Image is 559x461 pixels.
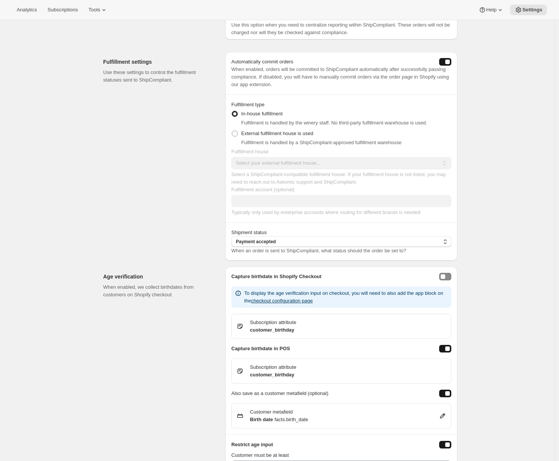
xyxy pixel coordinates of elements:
[231,58,293,66] p: Automatically commit orders
[231,149,269,154] span: Fulfillment house
[103,273,213,280] h2: Age verification
[250,363,296,371] p: Subscription attribute
[231,209,420,215] span: Typically only used by enterprise accounts where routing for different brands is needed
[84,5,112,15] button: Tools
[250,408,308,416] p: Customer metafield
[47,7,78,13] span: Subscriptions
[88,7,100,13] span: Tools
[244,290,443,304] span: To display the age verification input on checkout, you will need to also add the app block on the
[250,326,296,334] p: customer_birthday
[251,298,313,304] button: checkout configuration page
[231,452,289,458] span: Customer must be at least
[103,283,213,299] p: When enabled, we collect birthdates from customers on Shopify checkout
[231,171,446,185] span: Select a ShipCompliant-compatible fulfillment house. If your fulfillment house is not listed, you...
[231,101,451,109] p: Fulfillment type
[250,319,296,326] p: Subscription attribute
[241,111,283,116] span: In-house fulfillment
[486,7,496,13] span: Help
[103,58,213,66] h2: Fulfillment settings
[17,7,37,13] span: Analytics
[439,273,451,280] button: enableCheckoutBirthdayCapture
[250,416,273,423] span: Birth date
[241,140,402,145] span: Fulfillment is handled by a ShipCompliant-approved fulfillment warehouse
[275,416,308,423] span: facts.birth_date
[231,247,451,255] p: When an order is sent to ShipCompliant, what status should the order be set to?
[522,7,542,13] span: Settings
[43,5,82,15] button: Subscriptions
[439,441,451,448] button: enableAgeRestriction
[241,131,313,136] span: External fulfillment house is used
[231,273,322,280] h2: Capture birthdate in Shopify Checkout
[439,345,451,352] button: enableBirthdayCapture
[231,21,451,36] p: Use this option when you need to centralize reporting within ShipCompliant. These orders will not...
[231,187,294,192] span: Fulfillment account (optional)
[231,441,273,448] p: Restrict age input
[439,390,451,397] button: enableBirthdayCaptureCustomerMetafield
[439,58,451,66] button: autoCommit
[103,69,213,84] p: Use these settings to control the fulfillment statuses sent to ShipCompliant.
[241,120,427,126] span: Fulfillment is handled by the winery staff. No third-party fulfillment warehouse is used.
[231,66,451,88] p: When enabled, orders will be committed to ShipCompliant automatically after successfully passing ...
[236,239,276,245] span: Payment accepted
[510,5,547,15] button: Settings
[474,5,509,15] button: Help
[231,229,451,236] p: Shipment status
[12,5,41,15] button: Analytics
[231,345,290,352] h2: Capture birthdate in POS
[231,236,451,247] button: Payment accepted
[250,371,296,379] p: customer_birthday
[231,390,328,397] p: Also save as a customer metafield (optional)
